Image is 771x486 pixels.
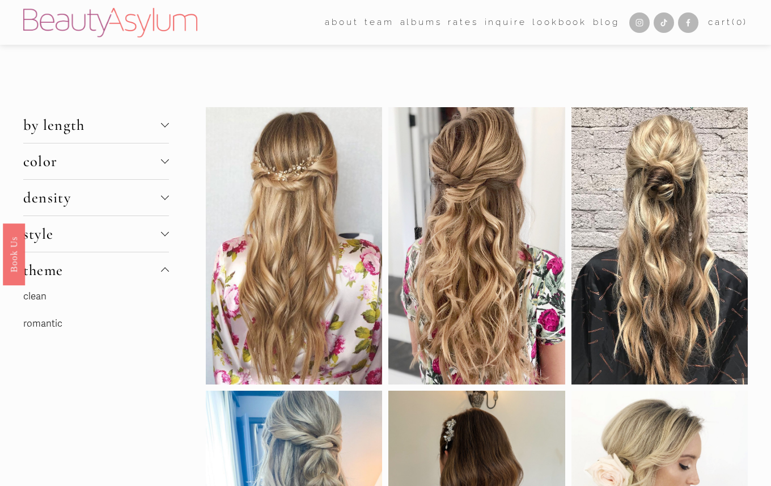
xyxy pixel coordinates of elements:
[708,15,748,31] a: 0 items in cart
[23,107,170,143] button: by length
[654,12,674,33] a: TikTok
[325,14,358,31] a: folder dropdown
[23,143,170,179] button: color
[593,14,619,31] a: Blog
[3,223,25,285] a: Book Us
[23,180,170,215] button: density
[23,290,46,302] a: clean
[365,15,393,31] span: team
[448,14,478,31] a: Rates
[365,14,393,31] a: folder dropdown
[485,14,527,31] a: Inquire
[400,14,442,31] a: albums
[23,152,162,171] span: color
[732,17,748,27] span: ( )
[23,116,162,134] span: by length
[23,252,170,288] button: theme
[23,261,162,280] span: theme
[23,188,162,207] span: density
[23,8,197,37] img: Beauty Asylum | Bridal Hair &amp; Makeup Charlotte &amp; Atlanta
[532,14,587,31] a: Lookbook
[736,17,744,27] span: 0
[23,225,162,243] span: style
[678,12,698,33] a: Facebook
[629,12,650,33] a: Instagram
[23,318,62,329] a: romantic
[23,216,170,252] button: style
[23,288,170,341] div: theme
[325,15,358,31] span: about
